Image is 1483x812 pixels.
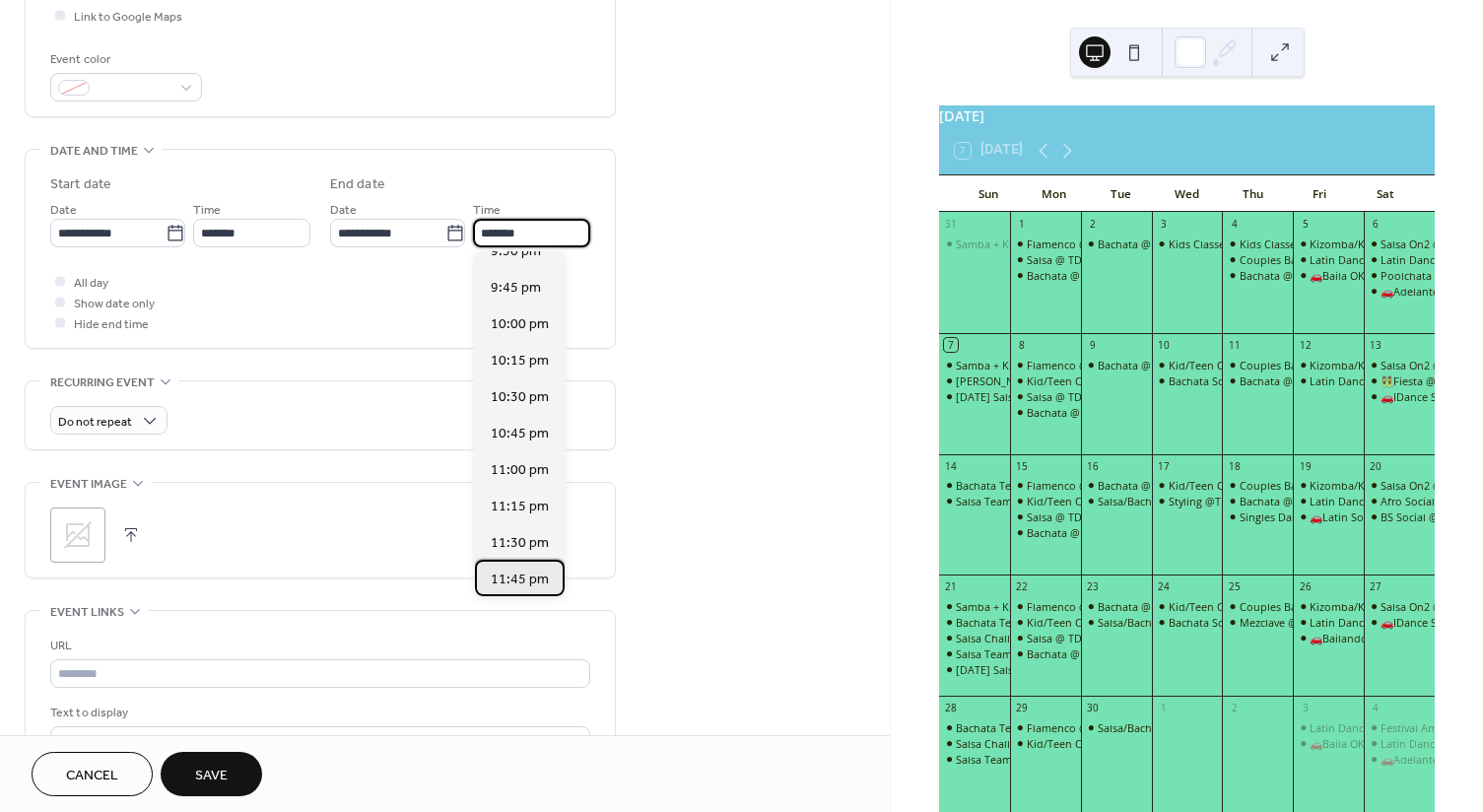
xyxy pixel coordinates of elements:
div: Salsa Challenge w/LFC [956,736,1068,751]
span: 11:00 pm [491,460,549,481]
div: 🚗Baila OKC [1293,268,1364,283]
div: Salsa @ TDP [1027,252,1089,267]
div: Couples Bachata @TDP [1240,252,1358,267]
div: 3 [1157,218,1171,232]
div: Samba + Kizomba [939,237,1010,251]
div: Samba + Kizomba [939,599,1010,614]
div: 16 [1086,459,1100,473]
span: Link to Google Maps [74,7,182,28]
div: Flamenco @SDB [1027,599,1110,614]
div: Singles Dance @ToD [1222,509,1293,524]
div: Event color [50,49,198,70]
span: 11:30 pm [491,533,549,554]
span: 9:30 pm [491,241,541,262]
div: Kid/Teen Classes [1152,358,1223,372]
div: Salsa Challenge w/LFC [956,631,1068,645]
div: Tue [1088,175,1154,213]
div: Couples Bachata @TDP [1222,252,1293,267]
button: Save [161,752,262,796]
span: Do not repeat [58,411,132,434]
div: [PERSON_NAME] @ GG [956,373,1072,388]
div: Kizomba/Kompa @TDP [1310,478,1428,493]
div: Couples Bachata @TDP [1240,478,1358,493]
div: Latin Dance@ToD [1293,252,1364,267]
div: 1 [1157,701,1171,714]
div: Kid/Teen Classes [1027,373,1112,388]
div: Kid/Teen Classes [1169,599,1253,614]
div: Latin Dance@ToD [1293,494,1364,508]
div: Salsa On2 @ Studio1 [1364,237,1435,251]
div: ; [50,507,105,563]
div: Bachata Team💃🏻 [956,720,1040,735]
div: Flamenco @SDB [1027,478,1110,493]
div: Bachata @ TBB [1240,373,1315,388]
div: [DATE] [939,105,1435,127]
span: Hide end time [74,314,149,335]
div: Kizomba/Kompa @TDP [1293,599,1364,614]
div: Flamenco @SDB [1010,237,1081,251]
div: Kid/Teen Classes [1010,615,1081,630]
div: Latin Dance@[PERSON_NAME] [1310,494,1464,508]
div: 👯Fiesta @TGD [1381,373,1457,388]
div: Flamenco @SDB [1010,599,1081,614]
div: Kid/Teen Classes [1027,615,1112,630]
div: 🚗IDance Social OKC [1364,389,1435,404]
span: Event links [50,602,124,623]
div: 8 [1015,338,1029,352]
div: Bachata @ TDP [1081,358,1152,372]
div: Latin Dance@[PERSON_NAME] [1310,615,1464,630]
span: 11:45 pm [491,570,549,590]
div: Kizomba/Kompa @TDP [1293,237,1364,251]
div: Bachata @ TDP [1098,358,1175,372]
div: Styling @TBB [1169,494,1235,508]
div: 🚗Baila OKC [1310,736,1372,751]
div: Bachata @ TDP [1098,478,1175,493]
div: Couples Bachata @TDP [1222,599,1293,614]
div: Bachata @ TBB [1027,646,1103,661]
div: [DATE] Salsa @GG [956,662,1047,677]
div: Styling @TBB [1152,494,1223,508]
div: 🚗Baila OKC [1310,268,1372,283]
div: Flamenco @SDB [1027,720,1110,735]
div: 26 [1299,580,1313,594]
div: 17 [1157,459,1171,473]
div: Bachata Social @TBB [1169,615,1274,630]
div: Latin Dance@ToD [1293,615,1364,630]
div: Singles Dance @[PERSON_NAME] [1240,509,1407,524]
div: Couples Bachata @TDP [1222,358,1293,372]
div: 12 [1299,338,1313,352]
span: 10:30 pm [491,387,549,408]
div: Kid/Teen Classes [1152,599,1223,614]
div: 9 [1086,338,1100,352]
span: 10:15 pm [491,351,549,372]
div: 30 [1086,701,1100,714]
div: Salsa On2 @ Studio1 [1364,358,1435,372]
span: Recurring event [50,372,155,393]
div: Thu [1220,175,1286,213]
div: Kizomba/Kompa @TDP [1310,237,1428,251]
div: Kizomba/Kompa @TDP [1310,599,1428,614]
div: Kid/Teen Classes [1010,494,1081,508]
div: 28 [944,701,958,714]
div: Salsa Team💃🏻 [956,752,1025,767]
div: Bachata @ TDP [1081,599,1152,614]
div: 24 [1157,580,1171,594]
div: Mezclave @Shrine 🎵 [1240,615,1346,630]
div: Samba + Kizomba [956,358,1046,372]
div: Salsa Team💃🏻 [939,646,1010,661]
div: Latin Dance@ToD [1293,373,1364,388]
div: Bachata @ TBB [1027,268,1103,283]
div: 18 [1228,459,1242,473]
span: Cancel [66,766,118,786]
span: Date [330,200,357,221]
div: Salsa Team💃🏻 [956,494,1025,508]
div: Bachata Social @TBB [1152,615,1223,630]
div: 15 [1015,459,1029,473]
div: 29 [1015,701,1029,714]
div: Flamenco @SDB [1027,237,1110,251]
div: Salsa @ TDP [1027,631,1089,645]
div: Kid/Teen Classes [1152,478,1223,493]
div: Kids Classes [1222,237,1293,251]
div: Bachata Social @TBB [1152,373,1223,388]
div: Kids Classes [1240,237,1301,251]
